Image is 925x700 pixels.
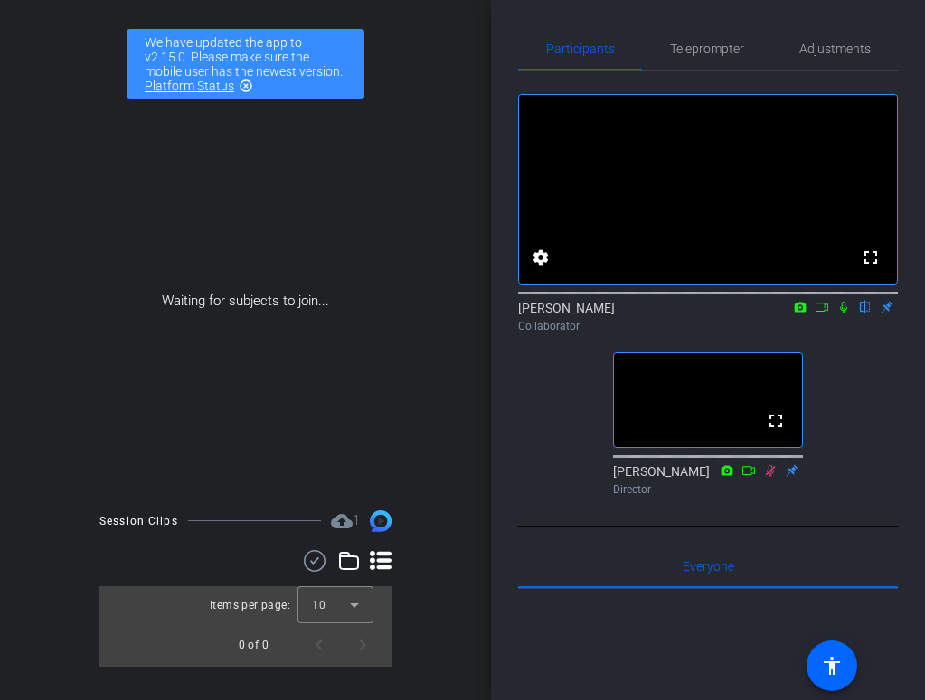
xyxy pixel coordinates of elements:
span: Destinations for your clips [331,510,360,532]
button: Previous page [297,623,341,667]
div: Items per page: [210,596,290,614]
button: Next page [341,623,384,667]
mat-icon: accessibility [821,655,843,677]
span: Adjustments [799,42,871,55]
mat-icon: highlight_off [239,79,253,93]
a: Platform Status [145,79,234,93]
div: Waiting for subjects to join... [45,110,446,492]
mat-icon: cloud_upload [331,510,353,532]
div: Session Clips [99,512,178,530]
mat-icon: fullscreen [860,247,882,268]
div: [PERSON_NAME] [518,299,898,334]
span: Teleprompter [670,42,744,55]
span: Everyone [683,560,734,573]
div: We have updated the app to v2.15.0. Please make sure the mobile user has the newest version. [127,29,364,99]
span: 1 [353,512,360,528]
img: Session clips [370,510,392,532]
span: Participants [546,42,615,55]
div: Director [613,481,803,498]
div: Collaborator [518,318,898,334]
div: 0 of 0 [239,636,269,654]
mat-icon: flip [854,298,876,314]
mat-icon: fullscreen [765,410,787,432]
div: [PERSON_NAME] [613,462,803,498]
mat-icon: settings [530,247,552,268]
